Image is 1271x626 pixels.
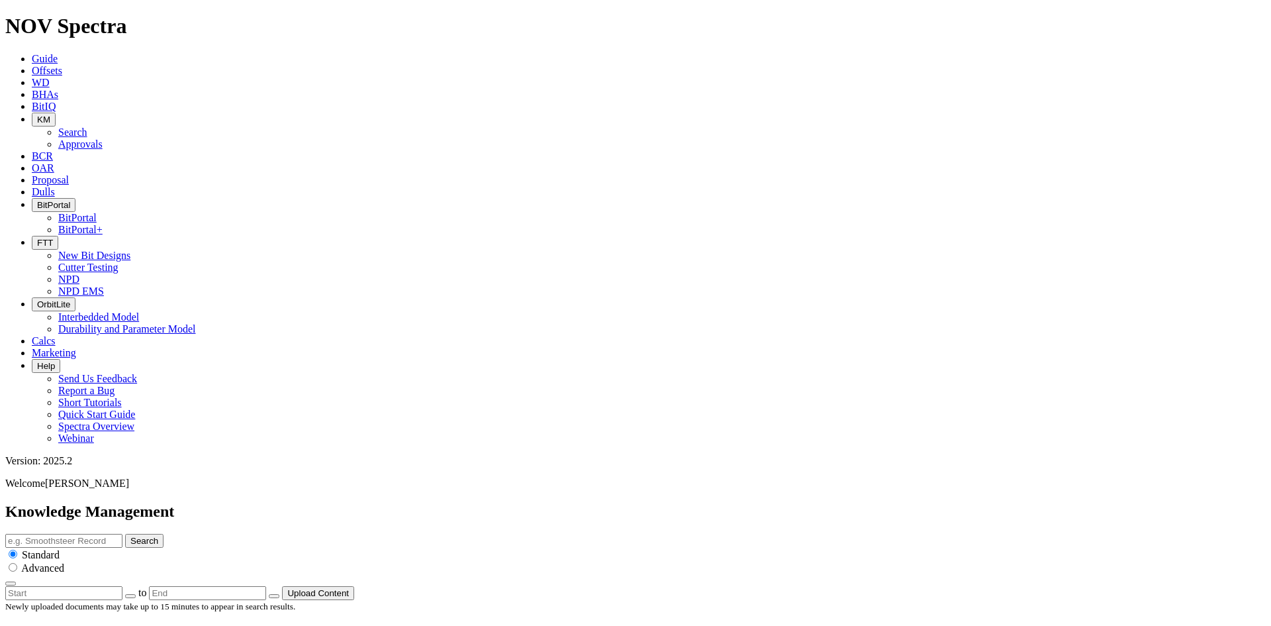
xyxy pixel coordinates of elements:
[149,586,266,600] input: End
[58,311,139,323] a: Interbedded Model
[5,455,1266,467] div: Version: 2025.2
[32,101,56,112] a: BitIQ
[5,586,122,600] input: Start
[58,212,97,223] a: BitPortal
[21,562,64,574] span: Advanced
[58,409,135,420] a: Quick Start Guide
[32,359,60,373] button: Help
[32,150,53,162] a: BCR
[125,534,164,548] button: Search
[32,335,56,346] a: Calcs
[32,162,54,174] a: OAR
[5,14,1266,38] h1: NOV Spectra
[32,297,75,311] button: OrbitLite
[58,421,134,432] a: Spectra Overview
[32,113,56,127] button: KM
[37,299,70,309] span: OrbitLite
[32,236,58,250] button: FTT
[45,478,129,489] span: [PERSON_NAME]
[22,549,60,560] span: Standard
[37,115,50,125] span: KM
[58,433,94,444] a: Webinar
[32,174,69,185] a: Proposal
[58,262,118,273] a: Cutter Testing
[58,397,122,408] a: Short Tutorials
[58,138,103,150] a: Approvals
[5,503,1266,521] h2: Knowledge Management
[32,77,50,88] a: WD
[58,323,196,335] a: Durability and Parameter Model
[58,385,115,396] a: Report a Bug
[32,53,58,64] a: Guide
[32,347,76,358] a: Marketing
[58,127,87,138] a: Search
[37,361,55,371] span: Help
[282,586,354,600] button: Upload Content
[58,250,130,261] a: New Bit Designs
[58,286,104,297] a: NPD EMS
[32,186,55,197] a: Dulls
[58,224,103,235] a: BitPortal+
[32,89,58,100] a: BHAs
[5,601,295,611] small: Newly uploaded documents may take up to 15 minutes to appear in search results.
[58,373,137,384] a: Send Us Feedback
[138,587,146,598] span: to
[37,238,53,248] span: FTT
[37,200,70,210] span: BitPortal
[58,274,79,285] a: NPD
[5,478,1266,490] p: Welcome
[5,534,122,548] input: e.g. Smoothsteer Record
[32,65,62,76] a: Offsets
[32,198,75,212] button: BitPortal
